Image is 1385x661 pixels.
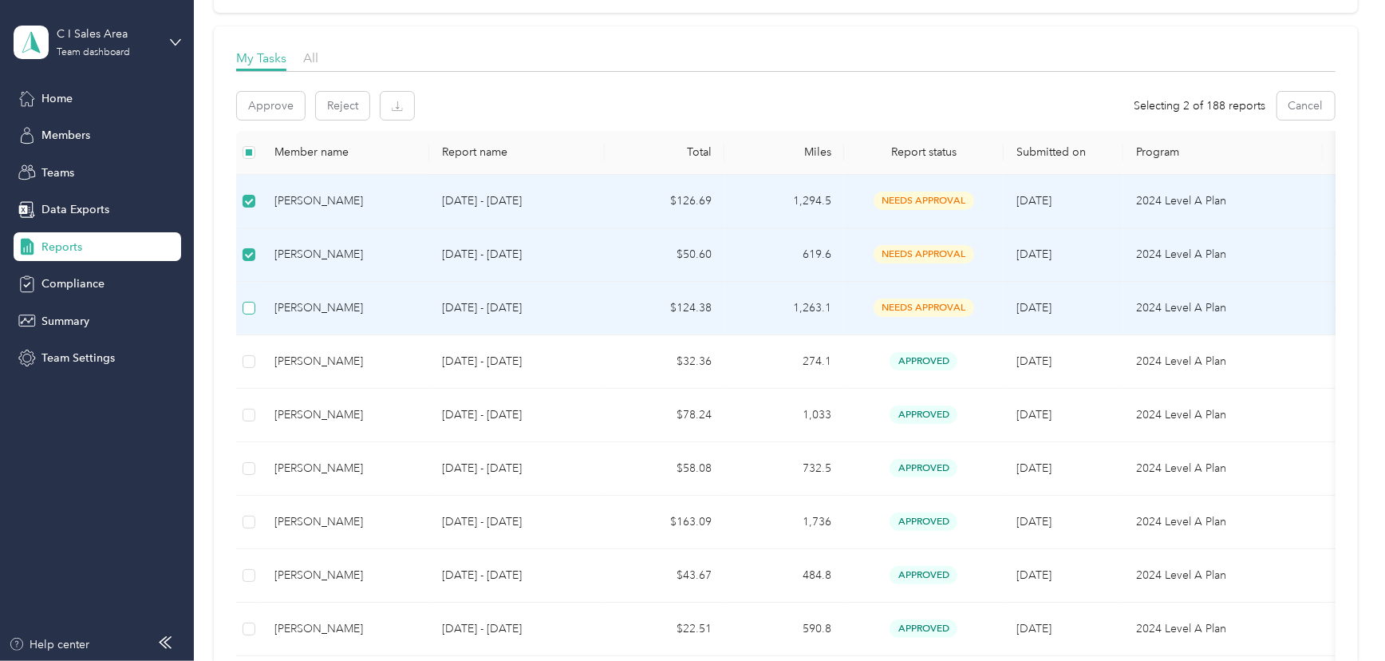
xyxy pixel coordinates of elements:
[874,299,974,317] span: needs approval
[724,496,844,549] td: 1,736
[874,245,974,263] span: needs approval
[724,549,844,603] td: 484.8
[274,299,416,317] div: [PERSON_NAME]
[1123,549,1323,603] td: 2024 Level A Plan
[890,513,957,531] span: approved
[274,145,416,159] div: Member name
[41,90,73,107] span: Home
[274,246,416,263] div: [PERSON_NAME]
[1123,442,1323,496] td: 2024 Level A Plan
[41,201,109,218] span: Data Exports
[605,496,724,549] td: $163.09
[262,131,429,175] th: Member name
[41,127,90,144] span: Members
[605,282,724,335] td: $124.38
[737,145,831,159] div: Miles
[316,92,369,120] button: Reject
[1016,515,1052,528] span: [DATE]
[237,92,305,120] button: Approve
[442,299,592,317] p: [DATE] - [DATE]
[890,619,957,638] span: approved
[724,335,844,389] td: 274.1
[57,26,156,42] div: C I Sales Area
[1123,603,1323,656] td: 2024 Level A Plan
[890,459,957,477] span: approved
[1136,460,1310,477] p: 2024 Level A Plan
[442,460,592,477] p: [DATE] - [DATE]
[41,239,82,255] span: Reports
[442,620,592,638] p: [DATE] - [DATE]
[1004,131,1123,175] th: Submitted on
[890,566,957,584] span: approved
[1016,461,1052,475] span: [DATE]
[1016,568,1052,582] span: [DATE]
[1123,335,1323,389] td: 2024 Level A Plan
[1136,246,1310,263] p: 2024 Level A Plan
[724,175,844,228] td: 1,294.5
[1016,408,1052,422] span: [DATE]
[274,192,416,210] div: [PERSON_NAME]
[1016,354,1052,368] span: [DATE]
[605,335,724,389] td: $32.36
[1136,353,1310,370] p: 2024 Level A Plan
[1136,299,1310,317] p: 2024 Level A Plan
[1016,247,1052,261] span: [DATE]
[1123,228,1323,282] td: 2024 Level A Plan
[41,164,74,181] span: Teams
[442,406,592,424] p: [DATE] - [DATE]
[1136,567,1310,584] p: 2024 Level A Plan
[605,442,724,496] td: $58.08
[890,352,957,370] span: approved
[605,228,724,282] td: $50.60
[724,389,844,442] td: 1,033
[618,145,712,159] div: Total
[605,549,724,603] td: $43.67
[874,192,974,210] span: needs approval
[274,513,416,531] div: [PERSON_NAME]
[442,567,592,584] p: [DATE] - [DATE]
[1123,131,1323,175] th: Program
[1277,92,1335,120] button: Cancel
[724,603,844,656] td: 590.8
[724,282,844,335] td: 1,263.1
[442,513,592,531] p: [DATE] - [DATE]
[1016,194,1052,208] span: [DATE]
[857,145,991,159] span: Report status
[274,353,416,370] div: [PERSON_NAME]
[41,350,115,366] span: Team Settings
[57,48,130,57] div: Team dashboard
[1016,622,1052,635] span: [DATE]
[1136,513,1310,531] p: 2024 Level A Plan
[274,567,416,584] div: [PERSON_NAME]
[724,228,844,282] td: 619.6
[9,636,90,653] button: Help center
[1123,175,1323,228] td: 2024 Level A Plan
[274,406,416,424] div: [PERSON_NAME]
[236,50,286,65] span: My Tasks
[1123,282,1323,335] td: 2024 Level A Plan
[605,175,724,228] td: $126.69
[442,246,592,263] p: [DATE] - [DATE]
[605,389,724,442] td: $78.24
[41,313,89,330] span: Summary
[890,406,957,424] span: approved
[1136,192,1310,210] p: 2024 Level A Plan
[1123,389,1323,442] td: 2024 Level A Plan
[1016,301,1052,315] span: [DATE]
[303,50,318,65] span: All
[1136,620,1310,638] p: 2024 Level A Plan
[724,442,844,496] td: 732.5
[442,192,592,210] p: [DATE] - [DATE]
[605,603,724,656] td: $22.51
[41,275,105,292] span: Compliance
[274,460,416,477] div: [PERSON_NAME]
[429,131,605,175] th: Report name
[1134,97,1266,114] span: Selecting 2 of 188 reports
[1123,496,1323,549] td: 2024 Level A Plan
[1296,572,1385,661] iframe: Everlance-gr Chat Button Frame
[1136,406,1310,424] p: 2024 Level A Plan
[274,620,416,638] div: [PERSON_NAME]
[442,353,592,370] p: [DATE] - [DATE]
